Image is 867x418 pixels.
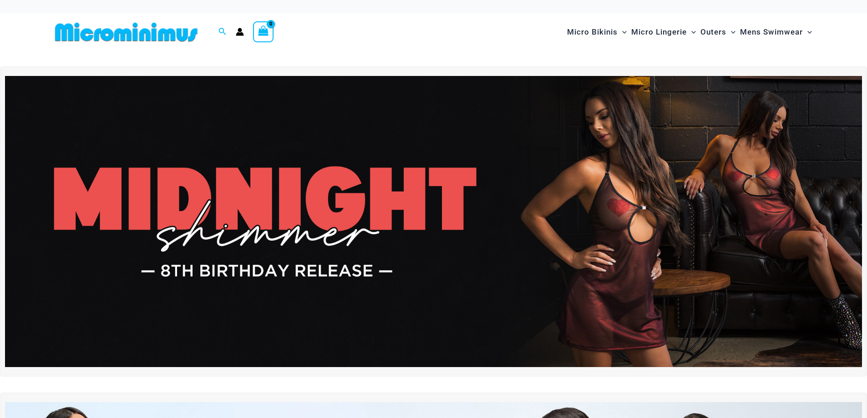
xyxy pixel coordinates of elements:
[565,18,629,46] a: Micro BikinisMenu ToggleMenu Toggle
[803,20,812,44] span: Menu Toggle
[631,20,687,44] span: Micro Lingerie
[218,26,227,38] a: Search icon link
[563,17,816,47] nav: Site Navigation
[687,20,696,44] span: Menu Toggle
[236,28,244,36] a: Account icon link
[738,18,814,46] a: Mens SwimwearMenu ToggleMenu Toggle
[253,21,274,42] a: View Shopping Cart, empty
[740,20,803,44] span: Mens Swimwear
[618,20,627,44] span: Menu Toggle
[726,20,735,44] span: Menu Toggle
[698,18,738,46] a: OutersMenu ToggleMenu Toggle
[5,76,862,367] img: Midnight Shimmer Red Dress
[567,20,618,44] span: Micro Bikinis
[700,20,726,44] span: Outers
[629,18,698,46] a: Micro LingerieMenu ToggleMenu Toggle
[51,22,201,42] img: MM SHOP LOGO FLAT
